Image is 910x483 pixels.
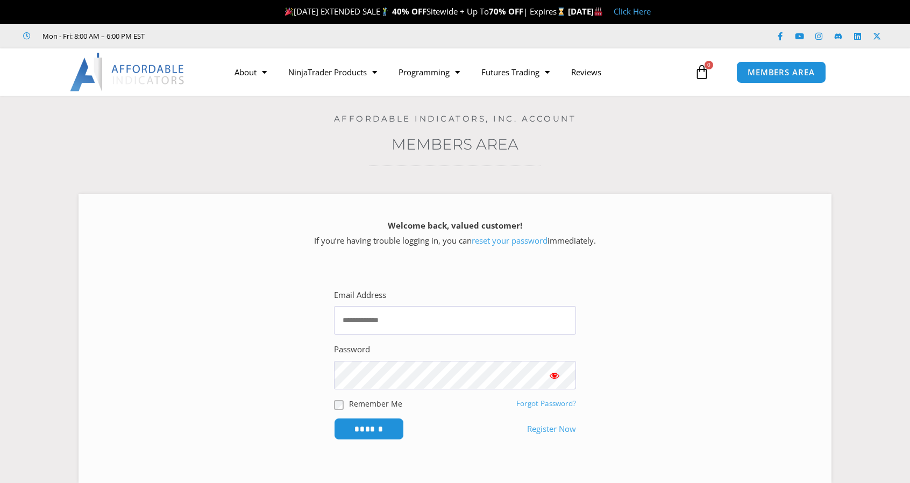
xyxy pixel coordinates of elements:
[40,30,145,42] span: Mon - Fri: 8:00 AM – 6:00 PM EST
[97,218,813,248] p: If you’re having trouble logging in, you can immediately.
[560,60,612,84] a: Reviews
[705,61,713,69] span: 0
[334,342,370,357] label: Password
[381,8,389,16] img: 🏌️‍♂️
[594,8,602,16] img: 🏭
[678,56,726,88] a: 0
[349,398,402,409] label: Remember Me
[489,6,523,17] strong: 70% OFF
[334,113,577,124] a: Affordable Indicators, Inc. Account
[557,8,565,16] img: ⌛
[224,60,692,84] nav: Menu
[527,422,576,437] a: Register Now
[568,6,603,17] strong: [DATE]
[334,288,386,303] label: Email Address
[392,6,426,17] strong: 40% OFF
[285,8,293,16] img: 🎉
[516,399,576,408] a: Forgot Password?
[388,220,522,231] strong: Welcome back, valued customer!
[471,60,560,84] a: Futures Trading
[224,60,278,84] a: About
[748,68,815,76] span: MEMBERS AREA
[472,235,548,246] a: reset your password
[736,61,826,83] a: MEMBERS AREA
[392,135,518,153] a: Members Area
[278,60,388,84] a: NinjaTrader Products
[70,53,186,91] img: LogoAI | Affordable Indicators – NinjaTrader
[282,6,567,17] span: [DATE] EXTENDED SALE Sitewide + Up To | Expires
[533,361,576,389] button: Show password
[388,60,471,84] a: Programming
[614,6,651,17] a: Click Here
[160,31,321,41] iframe: Customer reviews powered by Trustpilot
